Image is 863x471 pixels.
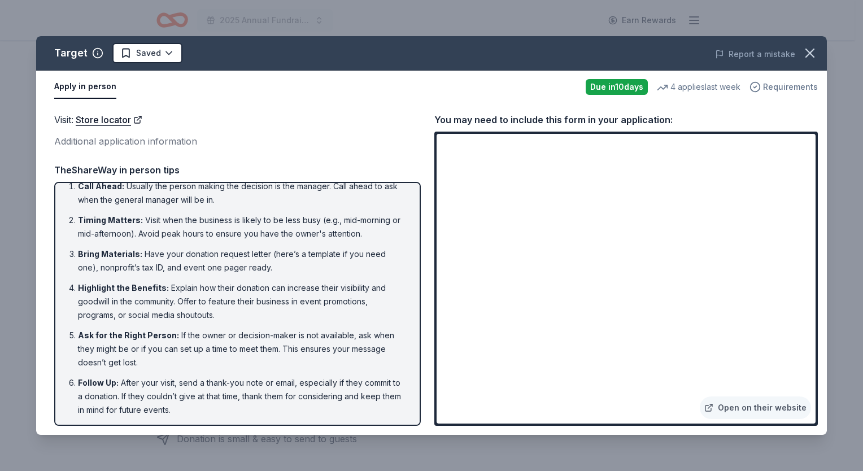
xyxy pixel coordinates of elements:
li: Explain how their donation can increase their visibility and goodwill in the community. Offer to ... [78,281,404,322]
span: Saved [136,46,161,60]
button: Saved [112,43,182,63]
li: Have your donation request letter (here’s a template if you need one), nonprofit’s tax ID, and ev... [78,247,404,274]
li: Usually the person making the decision is the manager. Call ahead to ask when the general manager... [78,180,404,207]
li: If the owner or decision-maker is not available, ask when they might be or if you can set up a ti... [78,329,404,369]
span: Call Ahead : [78,181,124,191]
div: You may need to include this form in your application: [434,112,818,127]
div: Due in 10 days [586,79,648,95]
div: Visit : [54,112,421,127]
li: After your visit, send a thank-you note or email, especially if they commit to a donation. If the... [78,376,404,417]
div: TheShareWay in person tips [54,163,421,177]
button: Apply in person [54,75,116,99]
div: Target [54,44,88,62]
span: Bring Materials : [78,249,142,259]
div: 4 applies last week [657,80,740,94]
button: Report a mistake [715,47,795,61]
span: Requirements [763,80,818,94]
span: Ask for the Right Person : [78,330,179,340]
li: Visit when the business is likely to be less busy (e.g., mid-morning or mid-afternoon). Avoid pea... [78,213,404,241]
a: Store locator [76,112,142,127]
div: Additional application information [54,134,421,149]
button: Requirements [749,80,818,94]
span: Timing Matters : [78,215,143,225]
span: Highlight the Benefits : [78,283,169,293]
span: Follow Up : [78,378,119,387]
a: Open on their website [700,396,811,419]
